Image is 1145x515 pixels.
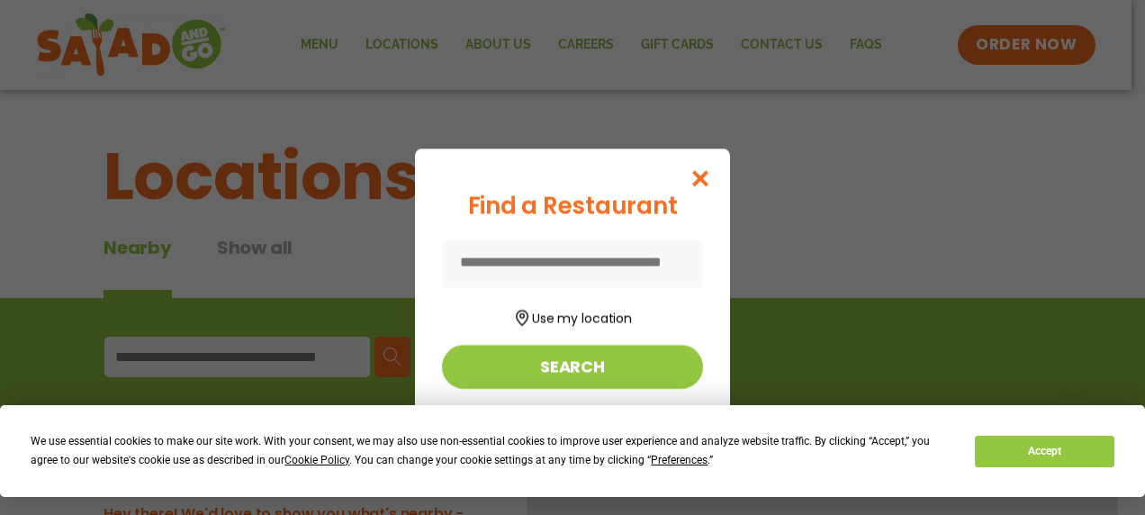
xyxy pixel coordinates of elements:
span: Preferences [651,454,708,466]
div: Find a Restaurant [442,189,703,224]
button: Close modal [672,149,730,209]
button: Accept [975,436,1113,467]
div: We use essential cookies to make our site work. With your consent, we may also use non-essential ... [31,432,953,470]
span: Cookie Policy [284,454,349,466]
button: Search [442,345,703,389]
button: Use my location [442,304,703,329]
